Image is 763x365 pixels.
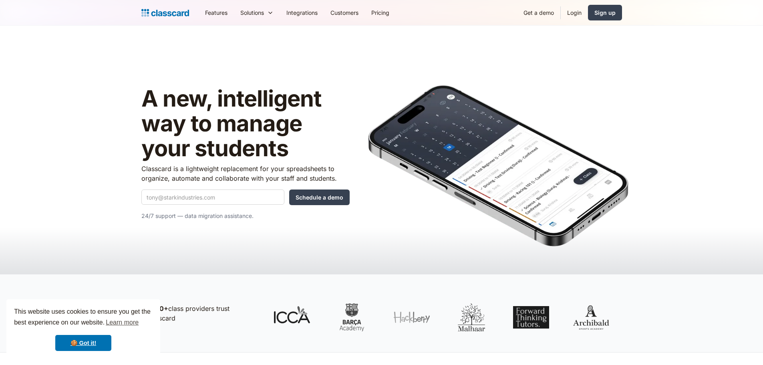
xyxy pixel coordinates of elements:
span: This website uses cookies to ensure you get the best experience on our website. [14,307,153,329]
a: learn more about cookies [105,317,140,329]
input: tony@starkindustries.com [141,190,284,205]
a: dismiss cookie message [55,335,111,351]
p: 24/7 support — data migration assistance. [141,211,350,221]
p: class providers trust Classcard [145,304,258,323]
p: Classcard is a lightweight replacement for your spreadsheets to organize, automate and collaborat... [141,164,350,183]
div: Solutions [234,4,280,22]
a: Integrations [280,4,324,22]
a: Pricing [365,4,396,22]
a: Logo [141,7,189,18]
input: Schedule a demo [289,190,350,205]
a: Sign up [588,5,622,20]
a: Customers [324,4,365,22]
a: Login [561,4,588,22]
div: Solutions [240,8,264,17]
form: Quick Demo Form [141,190,350,205]
div: Sign up [594,8,616,17]
a: Get a demo [517,4,560,22]
h1: A new, intelligent way to manage your students [141,87,350,161]
div: cookieconsent [6,299,160,359]
a: Features [199,4,234,22]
